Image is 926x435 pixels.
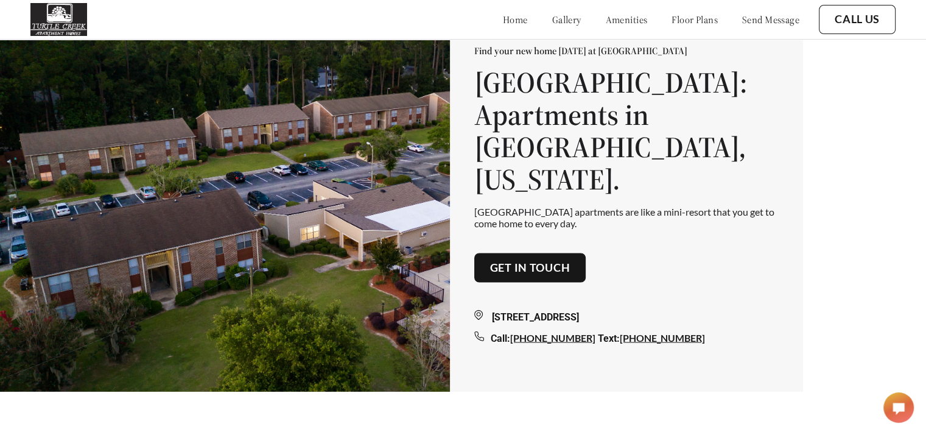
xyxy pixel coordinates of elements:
[742,13,799,26] a: send message
[620,331,705,343] a: [PHONE_NUMBER]
[503,13,528,26] a: home
[510,331,595,343] a: [PHONE_NUMBER]
[474,45,779,57] p: Find your new home [DATE] at [GEOGRAPHIC_DATA]
[552,13,581,26] a: gallery
[606,13,648,26] a: amenities
[474,205,779,228] p: [GEOGRAPHIC_DATA] apartments are like a mini-resort that you get to come home to every day.
[474,67,779,196] h1: [GEOGRAPHIC_DATA]: Apartments in [GEOGRAPHIC_DATA], [US_STATE].
[598,332,620,344] span: Text:
[30,3,87,36] img: Company logo
[491,332,510,344] span: Call:
[474,253,586,282] button: Get in touch
[835,13,880,26] a: Call Us
[672,13,718,26] a: floor plans
[490,261,570,274] a: Get in touch
[474,309,779,324] div: [STREET_ADDRESS]
[819,5,896,34] button: Call Us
